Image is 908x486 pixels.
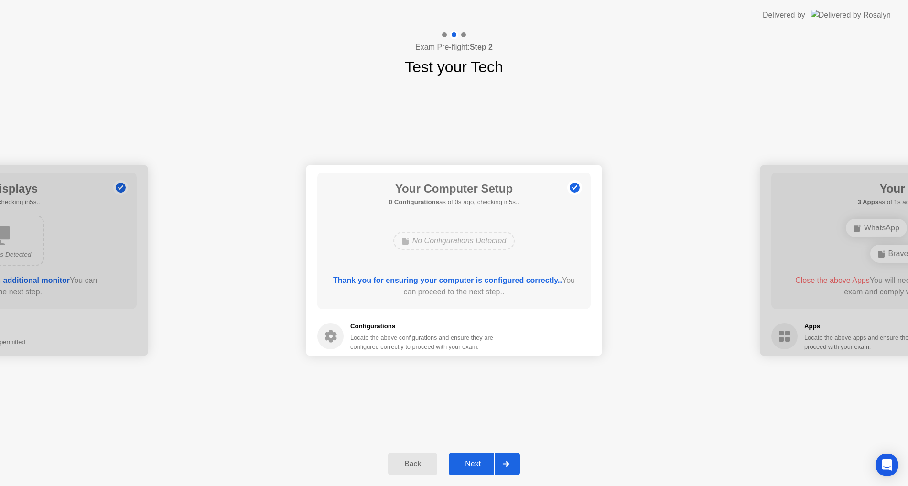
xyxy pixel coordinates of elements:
div: Open Intercom Messenger [876,454,898,476]
h1: Test your Tech [405,55,503,78]
button: Next [449,453,520,475]
div: No Configurations Detected [393,232,515,250]
b: Thank you for ensuring your computer is configured correctly.. [333,276,562,284]
b: 0 Configurations [389,198,439,205]
div: Delivered by [763,10,805,21]
b: Step 2 [470,43,493,51]
div: Next [452,460,494,468]
h5: Configurations [350,322,495,331]
img: Delivered by Rosalyn [811,10,891,21]
h4: Exam Pre-flight: [415,42,493,53]
h1: Your Computer Setup [389,180,519,197]
button: Back [388,453,437,475]
h5: as of 0s ago, checking in5s.. [389,197,519,207]
div: Locate the above configurations and ensure they are configured correctly to proceed with your exam. [350,333,495,351]
div: Back [391,460,434,468]
div: You can proceed to the next step.. [331,275,577,298]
